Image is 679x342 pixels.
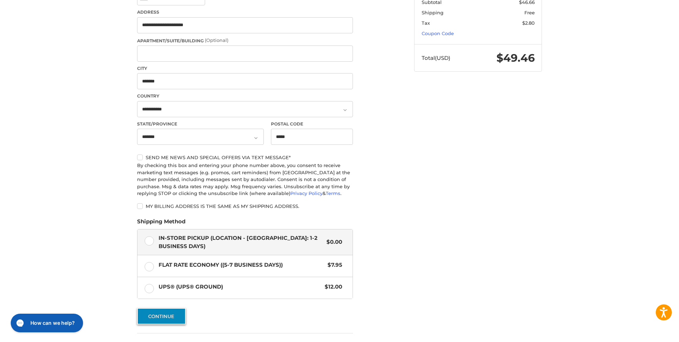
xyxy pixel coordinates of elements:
[159,234,323,250] span: In-Store Pickup (Location - [GEOGRAPHIC_DATA]: 1-2 BUSINESS DAYS)
[137,155,353,160] label: Send me news and special offers via text message*
[422,54,450,61] span: Total (USD)
[496,51,535,65] span: $49.46
[137,93,353,99] label: Country
[137,218,185,229] legend: Shipping Method
[137,308,186,324] button: Continue
[422,10,443,15] span: Shipping
[137,121,264,127] label: State/Province
[137,65,353,72] label: City
[7,311,85,335] iframe: Gorgias live chat messenger
[321,283,342,291] span: $12.00
[522,20,535,26] span: $2.80
[326,190,340,196] a: Terms
[422,20,430,26] span: Tax
[290,190,322,196] a: Privacy Policy
[271,121,353,127] label: Postal Code
[159,283,321,291] span: UPS® (UPS® Ground)
[422,30,454,36] a: Coupon Code
[137,203,353,209] label: My billing address is the same as my shipping address.
[324,261,342,269] span: $7.95
[323,238,342,246] span: $0.00
[205,37,228,43] small: (Optional)
[137,162,353,197] div: By checking this box and entering your phone number above, you consent to receive marketing text ...
[159,261,324,269] span: Flat Rate Economy ((5-7 Business Days))
[524,10,535,15] span: Free
[137,9,353,15] label: Address
[137,37,353,44] label: Apartment/Suite/Building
